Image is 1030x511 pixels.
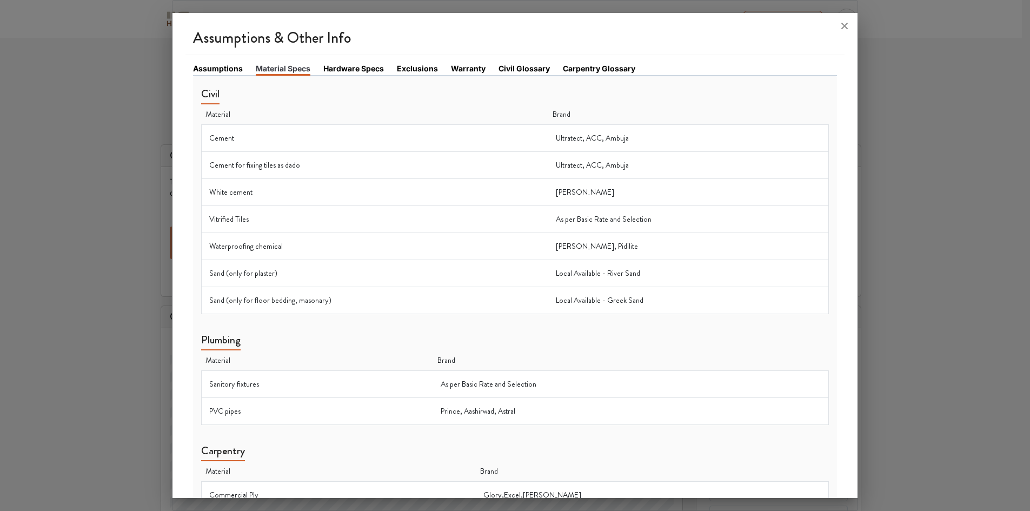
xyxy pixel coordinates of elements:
h5: Plumbing [201,334,241,350]
th: Brand [433,350,829,371]
td: Cement for fixing tiles as dado [201,152,548,179]
th: Material [201,104,548,125]
td: Ultratect, ACC, Ambuja [548,125,829,152]
th: Brand [548,104,829,125]
th: Material [201,461,476,482]
td: Cement [201,125,548,152]
h5: Carpentry [201,444,245,461]
a: Warranty [451,63,486,74]
td: Sand (only for floor bedding, masonary) [201,287,548,314]
a: Material Specs [256,63,310,76]
td: Waterproofing chemical [201,233,548,260]
th: Material [201,350,433,371]
a: Civil Glossary [499,63,550,74]
a: Hardware Specs [323,63,384,74]
a: Carpentry Glossary [563,63,635,74]
td: Sanitory fixtures [201,371,433,398]
td: Commercial Ply [201,482,476,509]
td: Ultratect, ACC, Ambuja [548,152,829,179]
td: Local Available - Greek Sand [548,287,829,314]
td: Sand (only for plaster) [201,260,548,287]
th: Brand [476,461,829,482]
a: Assumptions [193,63,243,74]
h5: Civil [201,88,220,104]
td: Vitrified Tiles [201,206,548,233]
td: Local Available - River Sand [548,260,829,287]
td: As per Basic Rate and Selection [548,206,829,233]
td: Glory,Excel,[PERSON_NAME] [476,482,829,509]
td: PVC pipes [201,398,433,425]
td: White cement [201,179,548,206]
a: Exclusions [397,63,438,74]
td: Prince, Aashirwad, Astral [433,398,829,425]
td: [PERSON_NAME] [548,179,829,206]
td: [PERSON_NAME], Pidilite [548,233,829,260]
td: As per Basic Rate and Selection [433,371,829,398]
